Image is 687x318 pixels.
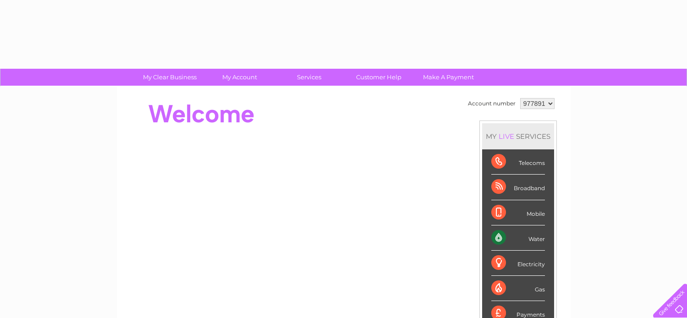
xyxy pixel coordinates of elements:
div: Mobile [491,200,545,225]
div: Electricity [491,251,545,276]
div: Gas [491,276,545,301]
div: Broadband [491,175,545,200]
a: Make A Payment [411,69,486,86]
td: Account number [466,96,518,111]
a: Services [271,69,347,86]
div: Water [491,225,545,251]
div: LIVE [497,132,516,141]
a: Customer Help [341,69,417,86]
a: My Clear Business [132,69,208,86]
div: Telecoms [491,149,545,175]
a: My Account [202,69,277,86]
div: MY SERVICES [482,123,554,149]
